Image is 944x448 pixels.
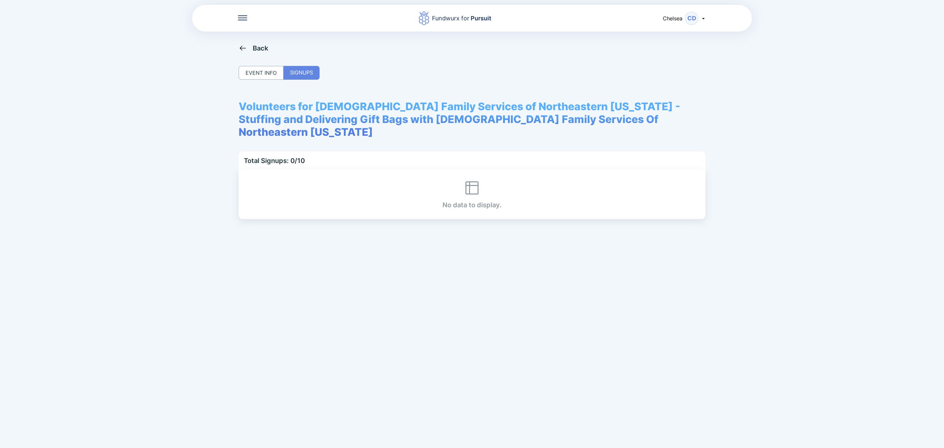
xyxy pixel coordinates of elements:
[239,100,705,138] span: Volunteers for [DEMOGRAPHIC_DATA] Family Services of Northeastern [US_STATE] - Stuffing and Deliv...
[244,157,305,165] div: Total Signups: 0/10
[469,15,491,22] span: Pursuit
[432,14,491,23] div: Fundwurx for
[685,12,698,25] div: CD
[253,44,268,52] div: Back
[442,180,501,209] div: No data to display.
[284,66,320,80] div: SIGNUPS
[663,15,682,22] span: Chelsea
[239,66,284,80] div: EVENT INFO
